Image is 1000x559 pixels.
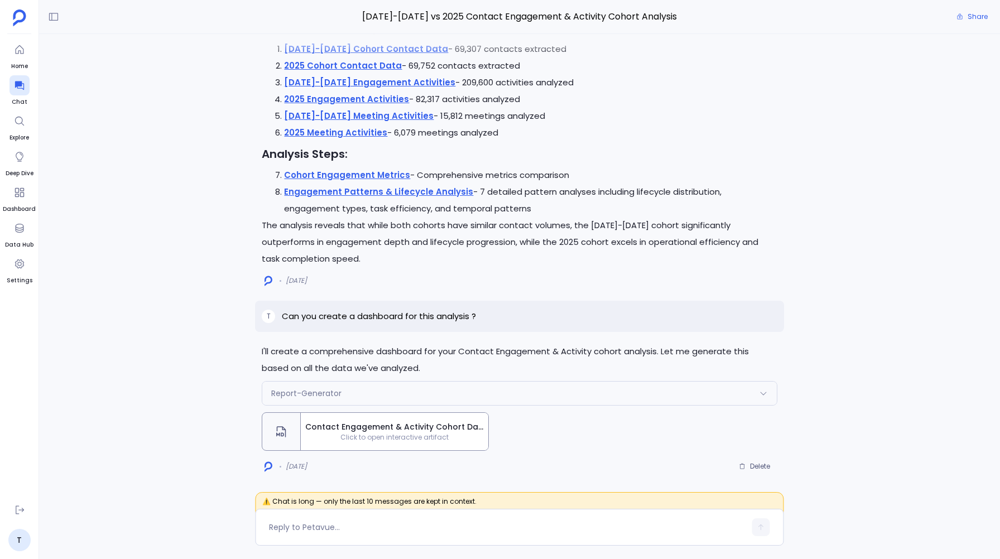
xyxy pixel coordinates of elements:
[271,388,342,399] span: Report-Generator
[284,169,410,181] a: Cohort Engagement Metrics
[286,462,307,471] span: [DATE]
[255,492,783,518] span: ⚠️ Chat is long — only the last 10 messages are kept in context.
[284,76,455,88] a: [DATE]-[DATE] Engagement Activities
[301,433,488,442] span: Click to open interactive artifact
[262,146,348,162] strong: Analysis Steps:
[284,124,777,141] li: - 6,079 meetings analyzed
[284,93,409,105] a: 2025 Engagement Activities
[950,9,994,25] button: Share
[7,254,32,285] a: Settings
[9,98,30,107] span: Chat
[305,421,484,433] span: Contact Engagement & Activity Cohort Dashboard: [DATE]-[DATE] vs 2025
[284,108,777,124] li: - 15,812 meetings analyzed
[265,461,272,472] img: logo
[9,40,30,71] a: Home
[286,276,307,285] span: [DATE]
[9,111,30,142] a: Explore
[3,182,36,214] a: Dashboard
[968,12,988,21] span: Share
[265,276,272,286] img: logo
[732,458,777,475] button: Delete
[284,167,777,184] li: - Comprehensive metrics comparison
[750,462,770,471] span: Delete
[284,110,434,122] a: [DATE]-[DATE] Meeting Activities
[6,169,33,178] span: Deep Dive
[7,276,32,285] span: Settings
[9,133,30,142] span: Explore
[284,91,777,108] li: - 82,317 activities analyzed
[3,205,36,214] span: Dashboard
[6,147,33,178] a: Deep Dive
[267,312,271,321] span: T
[262,343,777,377] p: I'll create a comprehensive dashboard for your Contact Engagement & Activity cohort analysis. Let...
[284,127,387,138] a: 2025 Meeting Activities
[284,57,777,74] li: - 69,752 contacts extracted
[5,218,33,249] a: Data Hub
[255,9,783,24] span: [DATE]-[DATE] vs 2025 Contact Engagement & Activity Cohort Analysis
[284,186,473,197] a: Engagement Patterns & Lifecycle Analysis
[284,74,777,91] li: - 209,600 activities analyzed
[284,60,402,71] a: 2025 Cohort Contact Data
[5,240,33,249] span: Data Hub
[13,9,26,26] img: petavue logo
[8,529,31,551] a: T
[9,62,30,71] span: Home
[262,217,777,267] p: The analysis reveals that while both cohorts have similar contact volumes, the [DATE]-[DATE] coho...
[9,75,30,107] a: Chat
[284,184,777,217] li: - 7 detailed pattern analyses including lifecycle distribution, engagement types, task efficiency...
[262,412,489,451] button: Contact Engagement & Activity Cohort Dashboard: [DATE]-[DATE] vs 2025Click to open interactive ar...
[282,310,476,323] p: Can you create a dashboard for this analysis ?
